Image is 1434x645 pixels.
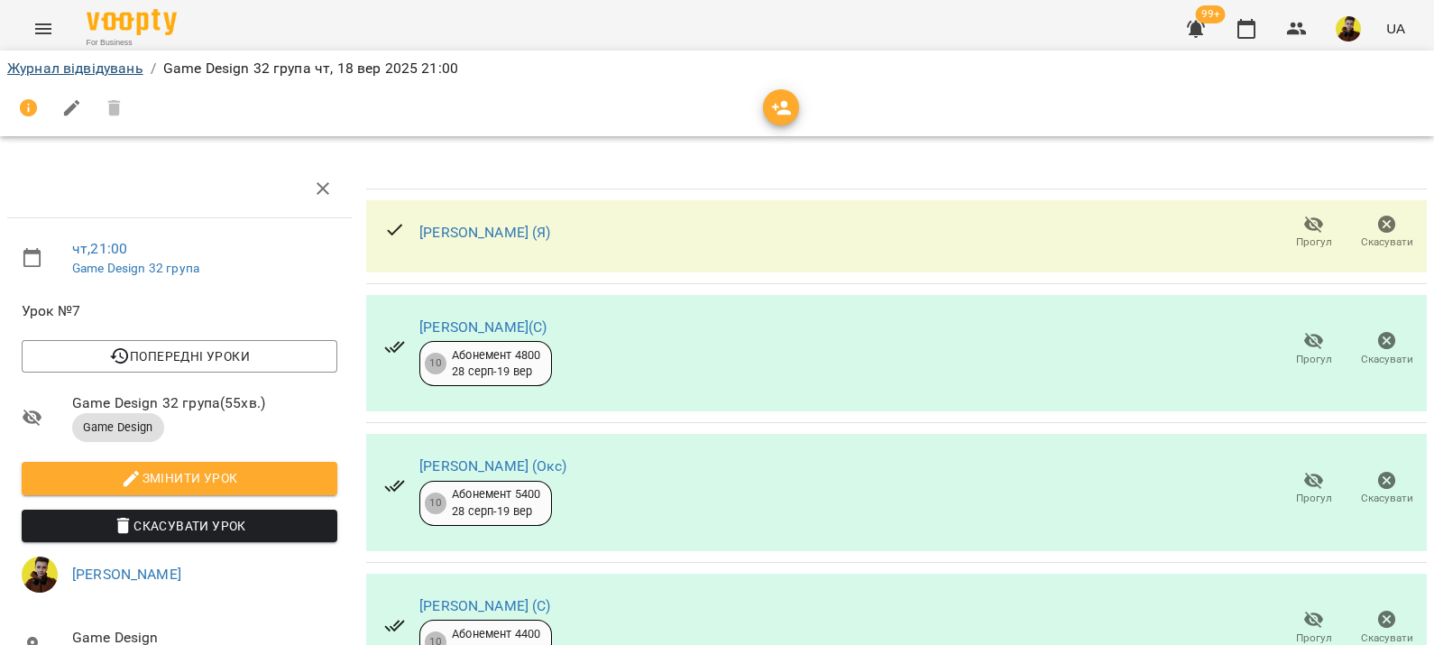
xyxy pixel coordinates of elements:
[1277,464,1350,514] button: Прогул
[72,566,181,583] a: [PERSON_NAME]
[7,60,143,77] a: Журнал відвідувань
[87,9,177,35] img: Voopty Logo
[419,318,547,336] a: [PERSON_NAME](С)
[1361,491,1413,506] span: Скасувати
[425,353,446,374] div: 10
[1277,324,1350,374] button: Прогул
[1296,491,1332,506] span: Прогул
[419,457,566,475] a: [PERSON_NAME] (Окс)
[1296,235,1332,250] span: Прогул
[72,419,164,436] span: Game Design
[1386,19,1405,38] span: UA
[425,493,446,514] div: 10
[1350,324,1423,374] button: Скасувати
[419,224,551,241] a: [PERSON_NAME] (Я)
[22,557,58,593] img: 7fb6181a741ed67b077bc5343d522ced.jpg
[7,58,1427,79] nav: breadcrumb
[419,597,551,614] a: [PERSON_NAME] (С)
[87,37,177,49] span: For Business
[1361,352,1413,367] span: Скасувати
[22,510,337,542] button: Скасувати Урок
[1361,235,1413,250] span: Скасувати
[1277,207,1350,258] button: Прогул
[1350,464,1423,514] button: Скасувати
[1336,16,1361,41] img: 7fb6181a741ed67b077bc5343d522ced.jpg
[1379,12,1412,45] button: UA
[22,340,337,373] button: Попередні уроки
[72,240,127,257] a: чт , 21:00
[163,58,458,79] p: Game Design 32 група чт, 18 вер 2025 21:00
[36,346,323,367] span: Попередні уроки
[452,347,540,381] div: Абонемент 4800 28 серп - 19 вер
[1296,352,1332,367] span: Прогул
[452,486,540,520] div: Абонемент 5400 28 серп - 19 вер
[1350,207,1423,258] button: Скасувати
[1196,5,1226,23] span: 99+
[72,392,337,414] span: Game Design 32 група ( 55 хв. )
[36,515,323,537] span: Скасувати Урок
[151,58,156,79] li: /
[22,462,337,494] button: Змінити урок
[72,261,199,275] a: Game Design 32 група
[22,7,65,51] button: Menu
[22,300,337,322] span: Урок №7
[36,467,323,489] span: Змінити урок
